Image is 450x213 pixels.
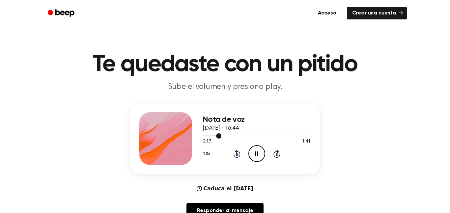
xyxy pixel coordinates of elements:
font: Crear una cuenta [352,11,396,16]
a: Bip [43,7,80,20]
font: 0:17 [203,139,211,144]
font: 1:41 [302,139,311,144]
font: Sube el volumen y presiona play. [168,83,282,91]
font: Nota de voz [203,116,244,123]
font: 1.0x [203,152,210,156]
font: Te quedaste con un pitido [93,53,357,76]
a: Acceso [311,6,343,21]
font: Acceso [318,11,336,16]
a: Crear una cuenta [347,7,407,19]
button: 1.0x [203,148,212,159]
font: Caduca el [DATE] [203,185,253,192]
font: [DATE] · 16:44 [203,125,239,131]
